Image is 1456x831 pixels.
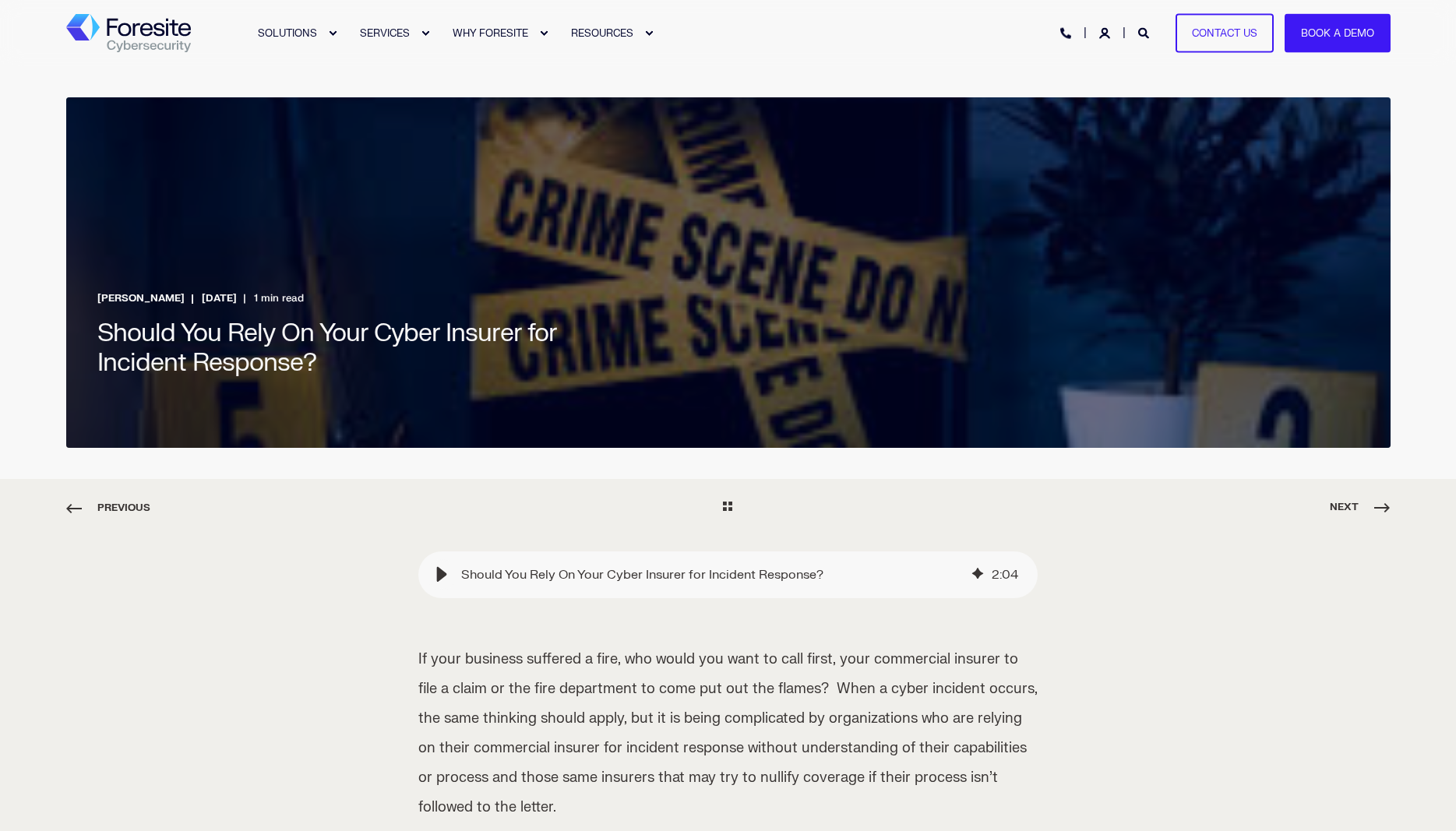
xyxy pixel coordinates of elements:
[418,551,1038,598] div: Play blog post audio: Should You Rely On Your Cyber Insurer for Incident Response?
[66,499,150,516] a: Previous Page
[185,290,237,311] span: [DATE]
[1138,26,1152,39] a: Open Search
[1330,498,1390,516] a: Next Page
[97,290,185,311] a: [PERSON_NAME]
[66,14,191,53] a: Back to Home
[539,29,548,38] div: Expand WHY FORESITE
[426,559,457,590] div: Play
[258,26,317,39] span: SOLUTIONS
[1176,13,1274,53] a: Contact Us
[453,26,528,39] span: WHY FORESITE
[66,499,150,516] span: Previous
[237,290,304,311] span: 1 min read
[571,26,633,39] span: RESOURCES
[97,317,556,379] span: Should You Rely On Your Cyber Insurer for Incident Response?
[461,565,971,584] div: Should You Rely On Your Cyber Insurer for Incident Response?
[66,14,191,53] img: Foresite logo, a hexagon shape of blues with a directional arrow to the right hand side, and the ...
[1330,498,1390,516] span: Next
[971,565,984,584] div: AI-generated audio
[328,29,337,38] div: Expand SOLUTIONS
[1285,13,1391,53] a: Book a Demo
[723,499,732,516] a: Go Back
[421,29,430,38] div: Expand SERVICES
[1099,26,1113,39] a: Login
[418,645,1038,822] p: If your business suffered a fire, who would you want to call first, your commercial insurer to fi...
[992,565,1018,584] div: 2 : 04
[644,29,654,38] div: Expand RESOURCES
